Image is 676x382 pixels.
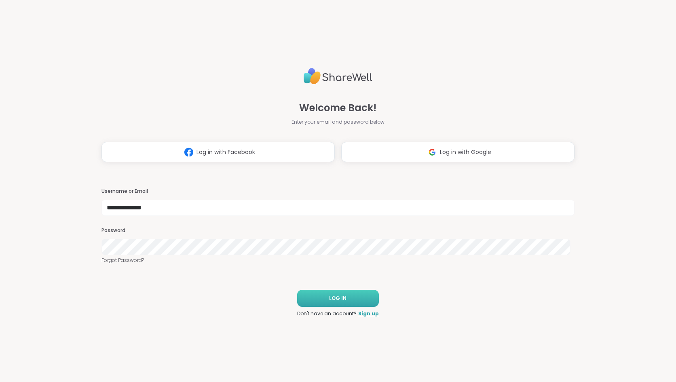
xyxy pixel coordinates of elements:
[299,101,376,115] span: Welcome Back!
[358,310,379,317] a: Sign up
[304,65,372,88] img: ShareWell Logo
[425,145,440,160] img: ShareWell Logomark
[181,145,196,160] img: ShareWell Logomark
[196,148,255,156] span: Log in with Facebook
[292,118,384,126] span: Enter your email and password below
[297,290,379,307] button: LOG IN
[329,295,346,302] span: LOG IN
[101,142,335,162] button: Log in with Facebook
[101,227,575,234] h3: Password
[297,310,357,317] span: Don't have an account?
[440,148,491,156] span: Log in with Google
[341,142,575,162] button: Log in with Google
[101,188,575,195] h3: Username or Email
[101,257,575,264] a: Forgot Password?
